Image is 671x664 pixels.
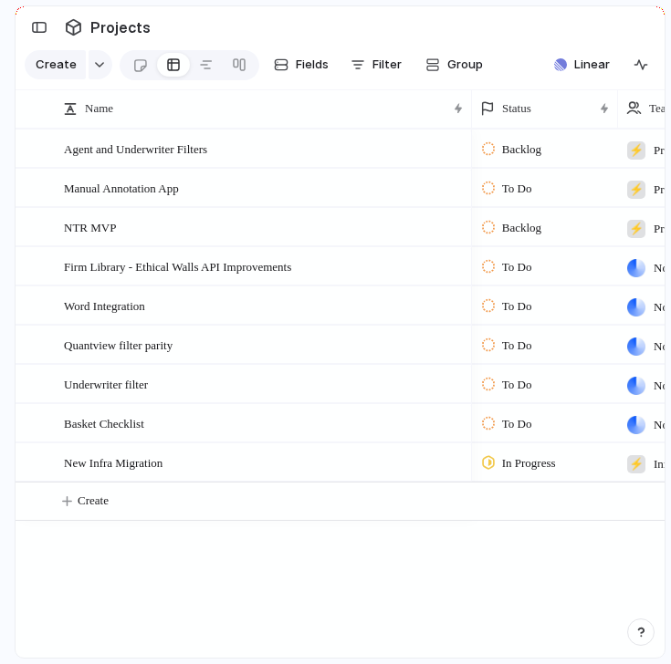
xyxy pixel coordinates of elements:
[64,216,116,237] span: NTR MVP
[296,56,329,74] span: Fields
[64,177,179,198] span: Manual Annotation App
[64,412,144,433] span: Basket Checklist
[64,451,163,472] span: New Infra Migration
[78,492,109,510] span: Create
[64,255,291,276] span: Firm Library - Ethical Walls API Improvements
[64,295,145,316] span: Word Integration
[64,138,207,159] span: Agent and Underwriter Filters
[574,56,610,74] span: Linear
[502,337,532,355] span: To Do
[64,373,148,394] span: Underwriter filter
[627,220,645,238] div: ⚡
[627,141,645,160] div: ⚡
[547,51,617,78] button: Linear
[502,219,541,237] span: Backlog
[502,376,532,394] span: To Do
[502,415,532,433] span: To Do
[25,50,86,79] button: Create
[502,140,541,159] span: Backlog
[64,334,173,355] span: Quantview filter parity
[502,99,531,118] span: Status
[447,56,483,74] span: Group
[87,11,154,44] span: Projects
[502,258,532,276] span: To Do
[502,180,532,198] span: To Do
[627,455,645,473] div: ⚡
[36,56,77,74] span: Create
[502,454,556,472] span: In Progress
[502,297,532,316] span: To Do
[416,50,492,79] button: Group
[267,50,336,79] button: Fields
[372,56,402,74] span: Filter
[85,99,113,118] span: Name
[627,181,645,199] div: ⚡
[343,50,409,79] button: Filter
